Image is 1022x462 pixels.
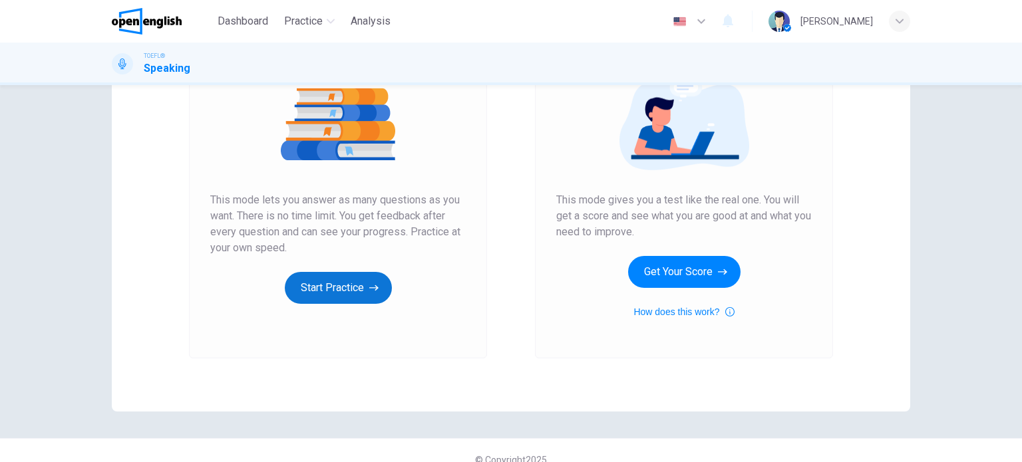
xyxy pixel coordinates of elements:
[144,51,165,60] span: TOEFL®
[144,60,190,76] h1: Speaking
[351,13,391,29] span: Analysis
[212,9,273,33] button: Dashboard
[556,192,812,240] span: This mode gives you a test like the real one. You will get a score and see what you are good at a...
[285,272,392,304] button: Start Practice
[345,9,396,33] button: Analysis
[279,9,340,33] button: Practice
[800,13,873,29] div: [PERSON_NAME]
[112,8,182,35] img: OpenEnglish logo
[284,13,323,29] span: Practice
[671,17,688,27] img: en
[210,192,466,256] span: This mode lets you answer as many questions as you want. There is no time limit. You get feedback...
[628,256,741,288] button: Get Your Score
[633,304,734,320] button: How does this work?
[218,13,268,29] span: Dashboard
[112,8,212,35] a: OpenEnglish logo
[768,11,790,32] img: Profile picture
